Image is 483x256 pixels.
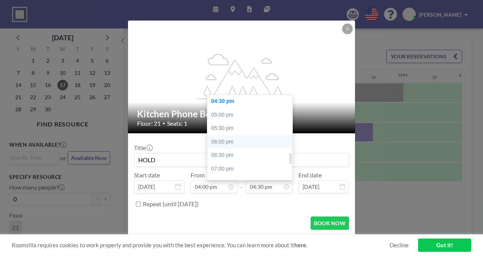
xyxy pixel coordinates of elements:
div: 05:00 pm [207,108,296,122]
span: - [240,174,243,191]
div: 07:30 pm [207,176,296,190]
label: Repeat (until [DATE]) [143,200,199,208]
a: Decline [390,242,409,249]
label: Start date [134,171,160,179]
div: 06:00 pm [207,135,296,149]
div: 06:30 pm [207,149,296,162]
div: 05:30 pm [207,122,296,135]
label: Title [134,144,152,152]
label: End date [298,171,322,179]
span: • [163,120,165,126]
span: Roomzilla requires cookies to work properly and provide you with the best experience. You can lea... [12,242,390,249]
span: Seats: 1 [167,120,187,127]
a: here. [294,242,307,248]
button: BOOK NOW [311,216,349,230]
h2: Kitchen Phone Booth [137,108,347,120]
input: jnorman's reservation [134,153,349,166]
div: 07:00 pm [207,162,296,176]
label: From [191,171,205,179]
a: Got it! [418,239,471,252]
div: 04:30 pm [207,95,296,108]
span: Floor: 21 [137,120,161,127]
